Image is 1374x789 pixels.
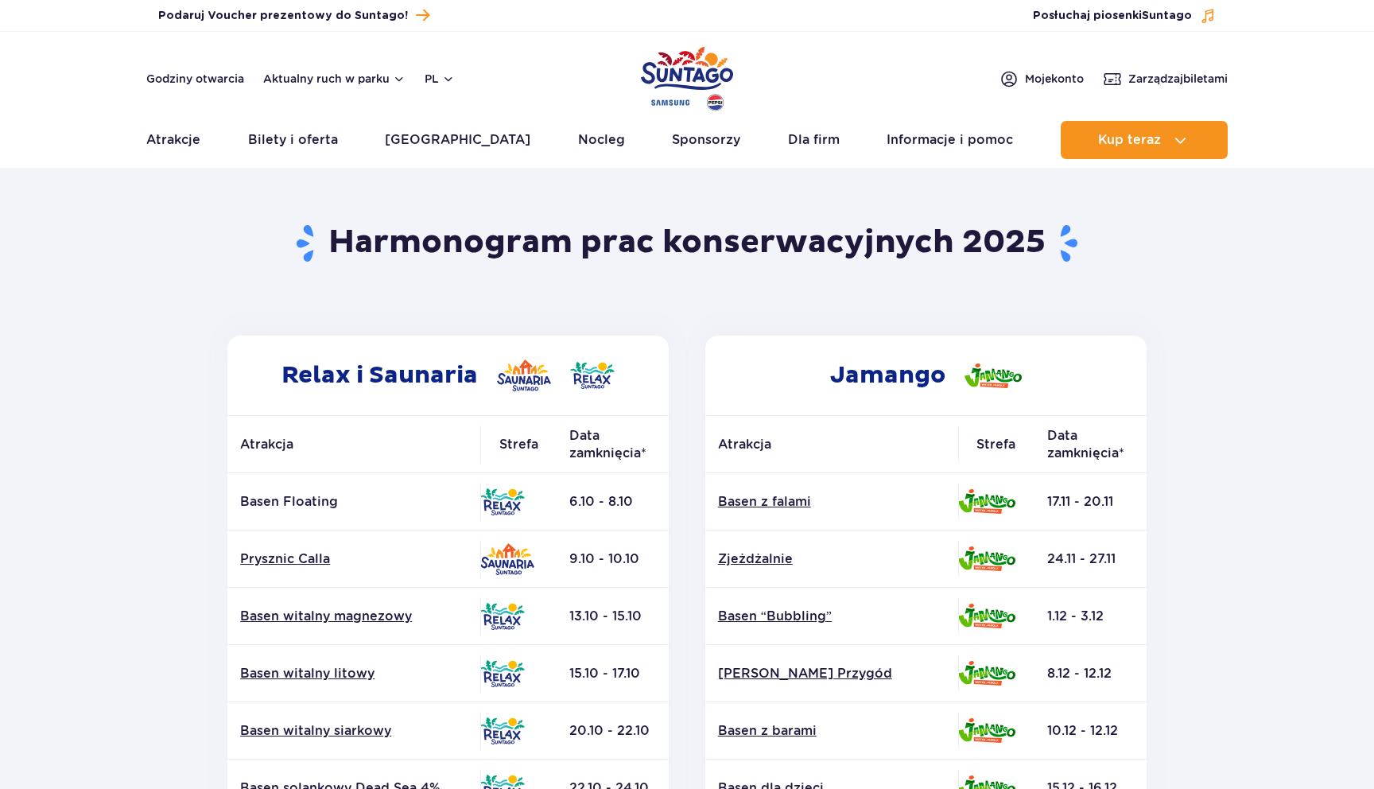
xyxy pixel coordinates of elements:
img: Relax [480,603,525,630]
span: Posłuchaj piosenki [1033,8,1192,24]
td: 1.12 - 3.12 [1034,588,1147,645]
td: 17.11 - 20.11 [1034,473,1147,531]
a: Nocleg [578,121,625,159]
img: Saunaria [497,360,551,391]
img: Jamango [958,546,1015,571]
a: Basen “Bubbling” [718,608,945,625]
td: 15.10 - 17.10 [557,645,669,702]
th: Strefa [958,416,1034,473]
img: Jamango [958,661,1015,686]
img: Jamango [965,363,1022,388]
img: Saunaria [480,543,534,575]
td: 24.11 - 27.11 [1034,531,1147,588]
td: 8.12 - 12.12 [1034,645,1147,702]
p: Basen Floating [240,493,468,511]
a: Dla firm [788,121,840,159]
img: Relax [480,488,525,515]
th: Atrakcja [227,416,480,473]
span: Suntago [1142,10,1192,21]
td: 6.10 - 8.10 [557,473,669,531]
a: Zarządzajbiletami [1103,69,1228,88]
a: Basen witalny siarkowy [240,722,468,740]
a: Basen z falami [718,493,945,511]
img: Jamango [958,718,1015,743]
a: [GEOGRAPHIC_DATA] [385,121,530,159]
img: Relax [480,717,525,744]
a: Bilety i oferta [248,121,338,159]
a: Podaruj Voucher prezentowy do Suntago! [158,5,429,26]
th: Data zamknięcia* [1034,416,1147,473]
a: Atrakcje [146,121,200,159]
a: Prysznic Calla [240,550,468,568]
th: Data zamknięcia* [557,416,669,473]
a: Basen witalny litowy [240,665,468,682]
a: Informacje i pomoc [887,121,1013,159]
h2: Jamango [705,336,1147,415]
a: Mojekonto [999,69,1084,88]
th: Atrakcja [705,416,958,473]
img: Jamango [958,489,1015,514]
button: Aktualny ruch w parku [263,72,406,85]
a: Sponsorzy [672,121,740,159]
a: Park of Poland [641,40,733,113]
a: [PERSON_NAME] Przygód [718,665,945,682]
img: Relax [570,362,615,389]
a: Godziny otwarcia [146,71,244,87]
img: Relax [480,660,525,687]
a: Basen witalny magnezowy [240,608,468,625]
a: Basen z barami [718,722,945,740]
button: Kup teraz [1061,121,1228,159]
span: Podaruj Voucher prezentowy do Suntago! [158,8,408,24]
img: Jamango [958,604,1015,628]
td: 9.10 - 10.10 [557,531,669,588]
td: 20.10 - 22.10 [557,702,669,760]
h1: Harmonogram prac konserwacyjnych 2025 [222,223,1153,264]
td: 10.12 - 12.12 [1034,702,1147,760]
h2: Relax i Saunaria [227,336,669,415]
span: Moje konto [1025,71,1084,87]
td: 13.10 - 15.10 [557,588,669,645]
a: Zjeżdżalnie [718,550,945,568]
button: Posłuchaj piosenkiSuntago [1033,8,1216,24]
th: Strefa [480,416,557,473]
span: Kup teraz [1098,133,1161,147]
button: pl [425,71,455,87]
span: Zarządzaj biletami [1128,71,1228,87]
